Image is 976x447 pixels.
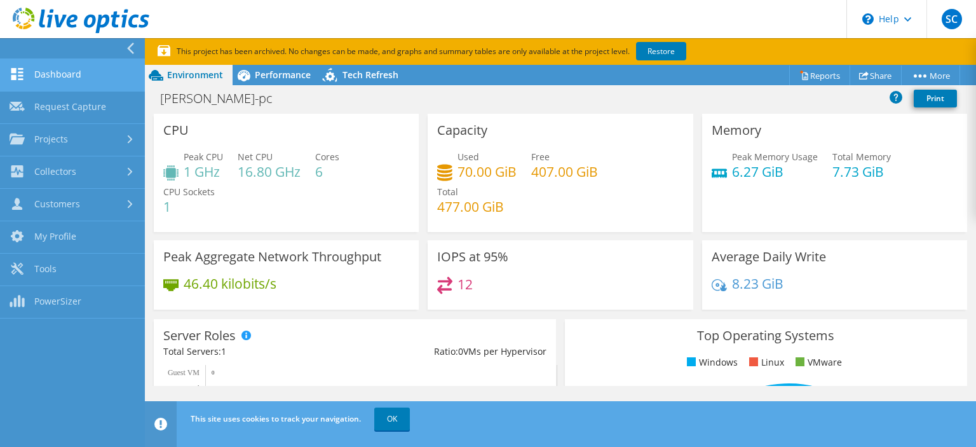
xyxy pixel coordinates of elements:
[158,45,780,58] p: This project has been archived. No changes can be made, and graphs and summary tables are only av...
[862,13,874,25] svg: \n
[712,123,761,137] h3: Memory
[942,9,962,29] span: SC
[179,384,200,393] text: Virtual
[163,250,381,264] h3: Peak Aggregate Network Throughput
[732,165,818,179] h4: 6.27 GiB
[212,385,215,392] text: 0
[901,65,960,85] a: More
[168,368,200,377] text: Guest VM
[684,355,738,369] li: Windows
[574,329,958,343] h3: Top Operating Systems
[914,90,957,107] a: Print
[437,186,458,198] span: Total
[437,123,487,137] h3: Capacity
[457,165,517,179] h4: 70.00 GiB
[167,69,223,81] span: Environment
[355,345,546,359] div: Ratio: VMs per Hypervisor
[789,65,850,85] a: Reports
[184,151,223,163] span: Peak CPU
[163,186,215,198] span: CPU Sockets
[457,277,473,291] h4: 12
[712,250,826,264] h3: Average Daily Write
[184,165,223,179] h4: 1 GHz
[342,69,398,81] span: Tech Refresh
[163,329,236,343] h3: Server Roles
[315,151,339,163] span: Cores
[191,413,361,424] span: This site uses cookies to track your navigation.
[163,200,215,214] h4: 1
[163,123,189,137] h3: CPU
[221,345,226,357] span: 1
[832,151,891,163] span: Total Memory
[636,42,686,60] a: Restore
[832,165,891,179] h4: 7.73 GiB
[163,345,355,359] div: Total Servers:
[374,408,410,430] a: OK
[212,369,215,376] text: 0
[437,250,508,264] h3: IOPS at 95%
[315,165,339,179] h4: 6
[154,92,292,106] h1: [PERSON_NAME]-pc
[184,277,276,291] h4: 46.40 kilobits/s
[255,69,311,81] span: Performance
[732,277,783,291] h4: 8.23 GiB
[238,165,301,179] h4: 16.80 GHz
[437,200,504,214] h4: 477.00 GiB
[457,151,479,163] span: Used
[732,151,818,163] span: Peak Memory Usage
[531,151,550,163] span: Free
[238,151,273,163] span: Net CPU
[458,345,463,357] span: 0
[792,355,842,369] li: VMware
[850,65,902,85] a: Share
[531,165,598,179] h4: 407.00 GiB
[746,355,784,369] li: Linux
